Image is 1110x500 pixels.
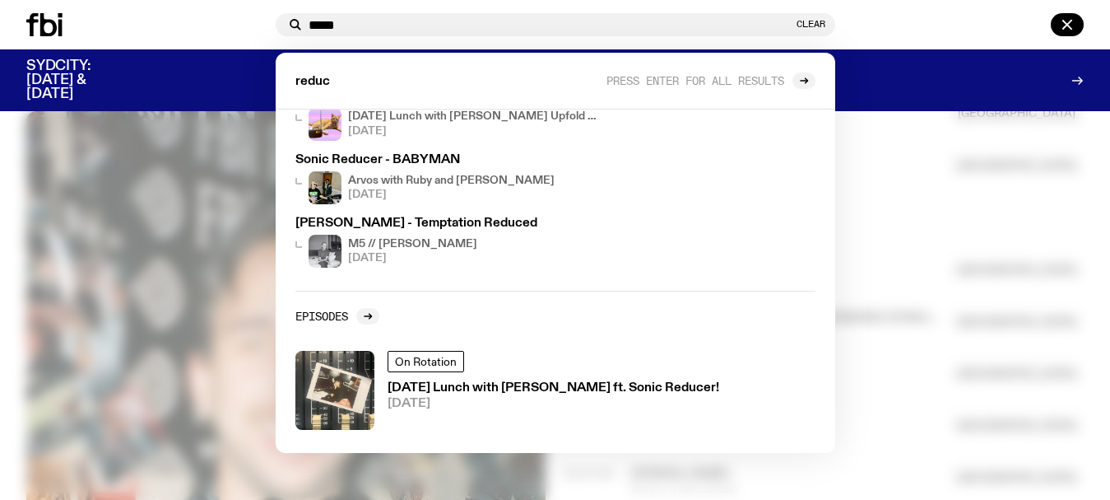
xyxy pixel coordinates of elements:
[348,175,555,186] h4: Arvos with Ruby and [PERSON_NAME]
[289,344,822,437] a: A polaroid of Ella Avni in the studio on top of the mixer which is also located in the studio. On...
[606,72,815,89] a: Press enter for all results
[295,154,598,166] h3: Sonic Reducer - BABYMAN
[289,147,605,211] a: Sonic Reducer - BABYMANRuby wears a Collarbones t shirt and pretends to play the DJ decks, Al sin...
[295,310,348,322] h2: Episodes
[797,20,825,29] button: Clear
[295,76,330,88] span: reduc
[26,59,132,101] h3: SYDCITY: [DATE] & [DATE]
[289,83,605,147] a: Sonic Reducer - BABYMAN[DATE] Lunch with [PERSON_NAME] Upfold // My Pocket Radio![DATE]
[606,74,784,86] span: Press enter for all results
[348,189,555,200] span: [DATE]
[348,239,477,250] h4: M5 // [PERSON_NAME]
[348,253,477,264] span: [DATE]
[388,382,719,395] h3: [DATE] Lunch with [PERSON_NAME] ft. Sonic Reducer!
[295,351,374,430] img: A polaroid of Ella Avni in the studio on top of the mixer which is also located in the studio.
[388,398,719,410] span: [DATE]
[309,171,341,204] img: Ruby wears a Collarbones t shirt and pretends to play the DJ decks, Al sings into a pringles can....
[295,308,379,325] a: Episodes
[289,211,605,274] a: [PERSON_NAME] - Temptation ReducedM5 // [PERSON_NAME][DATE]
[295,217,598,230] h3: [PERSON_NAME] - Temptation Reduced
[348,126,598,137] span: [DATE]
[348,111,598,122] h4: [DATE] Lunch with [PERSON_NAME] Upfold // My Pocket Radio!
